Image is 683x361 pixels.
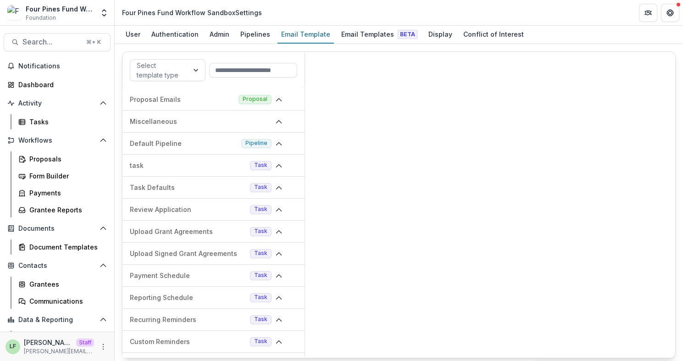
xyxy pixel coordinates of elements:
[278,26,334,44] a: Email Template
[18,137,96,144] span: Workflows
[237,26,274,44] a: Pipelines
[254,294,267,300] span: Task
[254,228,267,234] span: Task
[130,271,246,280] p: Payment Schedule
[254,206,267,212] span: Task
[18,80,103,89] div: Dashboard
[130,337,246,346] p: Custom Reminders
[29,279,103,289] div: Grantees
[237,28,274,41] div: Pipelines
[148,26,202,44] a: Authentication
[18,225,96,233] span: Documents
[4,221,111,236] button: Open Documents
[130,293,246,302] p: Reporting Schedule
[460,28,528,41] div: Conflict of Interest
[15,151,111,167] a: Proposals
[26,14,56,22] span: Foundation
[122,26,144,44] a: User
[661,4,679,22] button: Get Help
[29,296,103,306] div: Communications
[206,26,233,44] a: Admin
[22,38,81,46] span: Search...
[460,26,528,44] a: Conflict of Interest
[24,338,72,347] p: [PERSON_NAME]
[254,338,267,344] span: Task
[4,258,111,273] button: Open Contacts
[15,168,111,183] a: Form Builder
[15,331,111,346] a: Dashboard
[338,26,421,44] a: Email Templates Beta
[29,188,103,198] div: Payments
[29,242,103,252] div: Document Templates
[130,183,246,192] p: Task Defaults
[15,294,111,309] a: Communications
[29,154,103,164] div: Proposals
[24,347,94,355] p: [PERSON_NAME][EMAIL_ADDRESS][DOMAIN_NAME]
[84,37,103,47] div: ⌘ + K
[137,61,182,80] div: Select template type
[18,62,107,70] span: Notifications
[425,26,456,44] a: Display
[76,339,94,347] p: Staff
[7,6,22,20] img: Four Pines Fund Workflow Sandbox
[15,239,111,255] a: Document Templates
[254,272,267,278] span: Task
[18,100,96,107] span: Activity
[130,94,235,104] p: Proposal Emails
[130,205,246,214] p: Review Application
[4,96,111,111] button: Open Activity
[243,96,267,102] span: Proposal
[18,262,96,270] span: Contacts
[130,315,246,324] p: Recurring Reminders
[122,8,262,17] div: Four Pines Fund Workflow Sandbox Settings
[15,114,111,129] a: Tasks
[254,250,267,256] span: Task
[18,316,96,324] span: Data & Reporting
[130,117,272,126] p: Miscellaneous
[29,205,103,215] div: Grantee Reports
[425,28,456,41] div: Display
[338,28,421,41] div: Email Templates
[4,312,111,327] button: Open Data & Reporting
[245,140,267,146] span: Pipeline
[122,28,144,41] div: User
[130,139,238,148] p: Default Pipeline
[254,316,267,322] span: Task
[130,249,246,258] p: Upload Signed Grant Agreements
[15,277,111,292] a: Grantees
[148,28,202,41] div: Authentication
[639,4,657,22] button: Partners
[278,28,334,41] div: Email Template
[29,117,103,127] div: Tasks
[130,161,246,170] p: task
[398,30,417,39] span: Beta
[15,202,111,217] a: Grantee Reports
[206,28,233,41] div: Admin
[4,133,111,148] button: Open Workflows
[98,341,109,352] button: More
[10,344,16,350] div: Lucy Fey
[4,33,111,51] button: Search...
[29,171,103,181] div: Form Builder
[254,162,267,168] span: Task
[254,184,267,190] span: Task
[98,4,111,22] button: Open entity switcher
[4,77,111,92] a: Dashboard
[4,59,111,73] button: Notifications
[15,185,111,200] a: Payments
[118,6,266,19] nav: breadcrumb
[130,227,246,236] p: Upload Grant Agreements
[26,4,94,14] div: Four Pines Fund Workflow Sandbox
